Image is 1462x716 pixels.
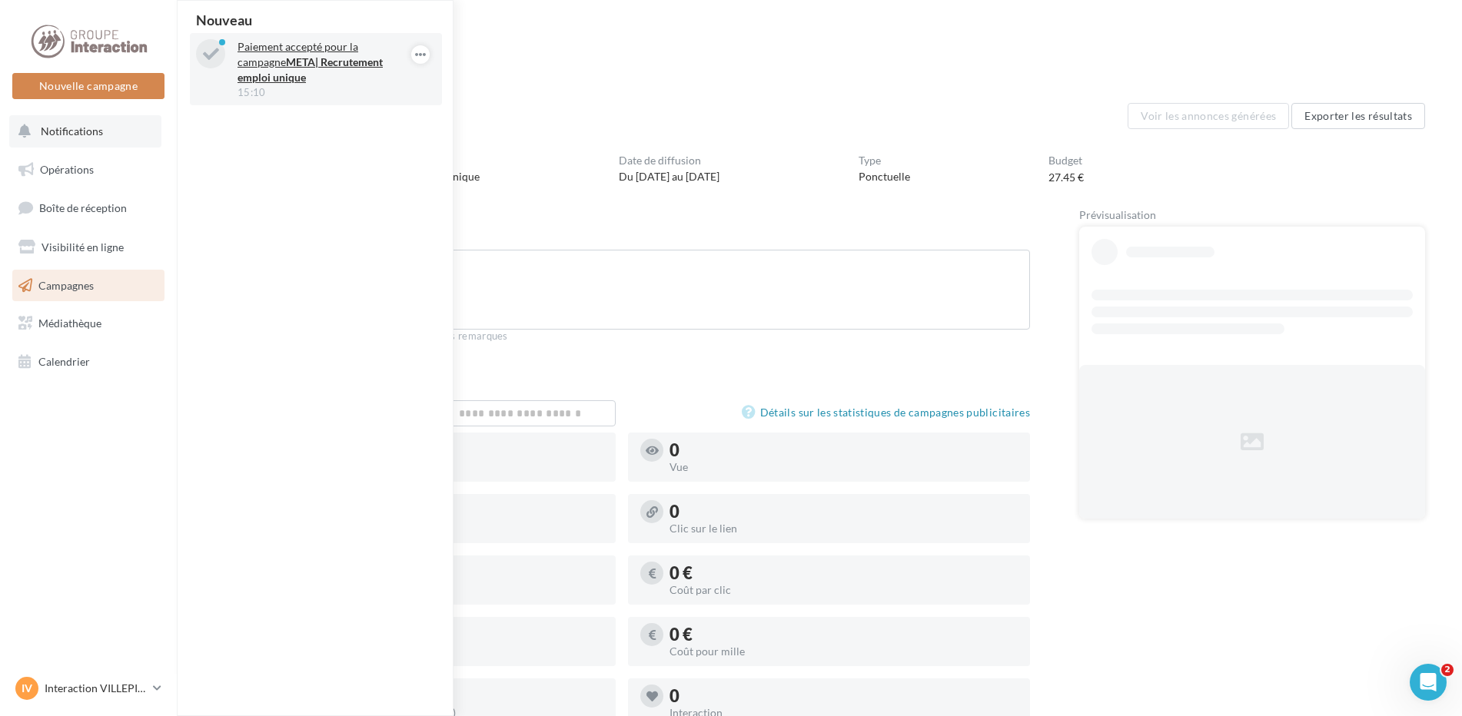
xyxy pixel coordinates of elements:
[670,503,1018,520] div: 0
[40,163,94,176] span: Opérations
[9,231,168,264] a: Visibilité en ligne
[38,355,90,368] span: Calendrier
[1441,664,1454,676] span: 2
[39,201,127,214] span: Boîte de réception
[214,68,1425,91] div: Statistiques
[670,565,1018,582] div: 0 €
[670,462,1018,472] div: Vue
[45,681,147,696] p: Interaction VILLEPINTE
[9,154,168,186] a: Opérations
[1048,170,1084,185] div: 27.45 €
[42,240,124,254] span: Visibilité en ligne
[41,124,103,138] span: Notifications
[1291,103,1425,129] button: Exporter les résultats
[1128,103,1289,129] button: Voir les annonces générées
[9,307,168,340] a: Médiathèque
[12,73,164,99] button: Nouvelle campagne
[1410,664,1447,701] iframe: Intercom live chat
[619,169,719,184] div: Du [DATE] au [DATE]
[670,585,1018,595] div: Coût par clic
[9,270,168,302] a: Campagnes
[670,688,1018,704] div: 0
[214,330,1030,343] div: Le gestionnaire pourra améliorer le modèle avec vos remarques
[1048,155,1084,166] div: Budget
[859,155,910,166] div: Type
[12,674,164,703] a: IV Interaction VILLEPINTE
[670,626,1018,643] div: 0 €
[9,346,168,378] a: Calendrier
[214,210,1030,220] div: Note et commentaire
[38,317,101,330] span: Médiathèque
[670,442,1018,459] div: 0
[742,403,1030,422] a: Détails sur les statistiques de campagnes publicitaires
[22,681,32,696] span: IV
[670,523,1018,534] div: Clic sur le lien
[9,191,168,224] a: Boîte de réception
[38,278,94,291] span: Campagnes
[1079,210,1425,220] div: Prévisualisation
[859,169,910,184] div: Ponctuelle
[619,155,719,166] div: Date de diffusion
[9,115,161,148] button: Notifications
[670,646,1018,657] div: Coût pour mille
